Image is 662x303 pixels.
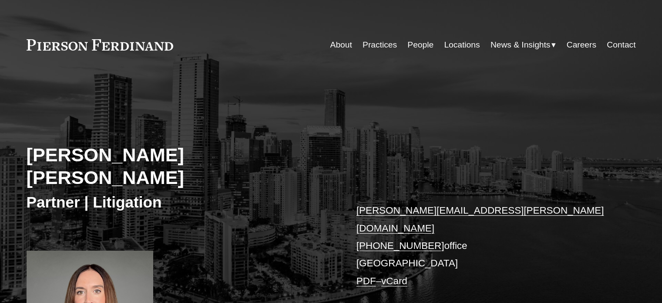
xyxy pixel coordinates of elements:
a: PDF [356,276,376,286]
p: office [GEOGRAPHIC_DATA] – [356,202,610,290]
a: Practices [363,37,397,53]
a: folder dropdown [491,37,556,53]
a: [PERSON_NAME][EMAIL_ADDRESS][PERSON_NAME][DOMAIN_NAME] [356,205,604,233]
h3: Partner | Litigation [27,193,331,212]
span: News & Insights [491,37,551,53]
h2: [PERSON_NAME] [PERSON_NAME] [27,143,331,189]
a: Contact [607,37,635,53]
a: People [407,37,433,53]
a: [PHONE_NUMBER] [356,240,444,251]
a: vCard [381,276,407,286]
a: About [330,37,352,53]
a: Careers [567,37,596,53]
a: Locations [444,37,480,53]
